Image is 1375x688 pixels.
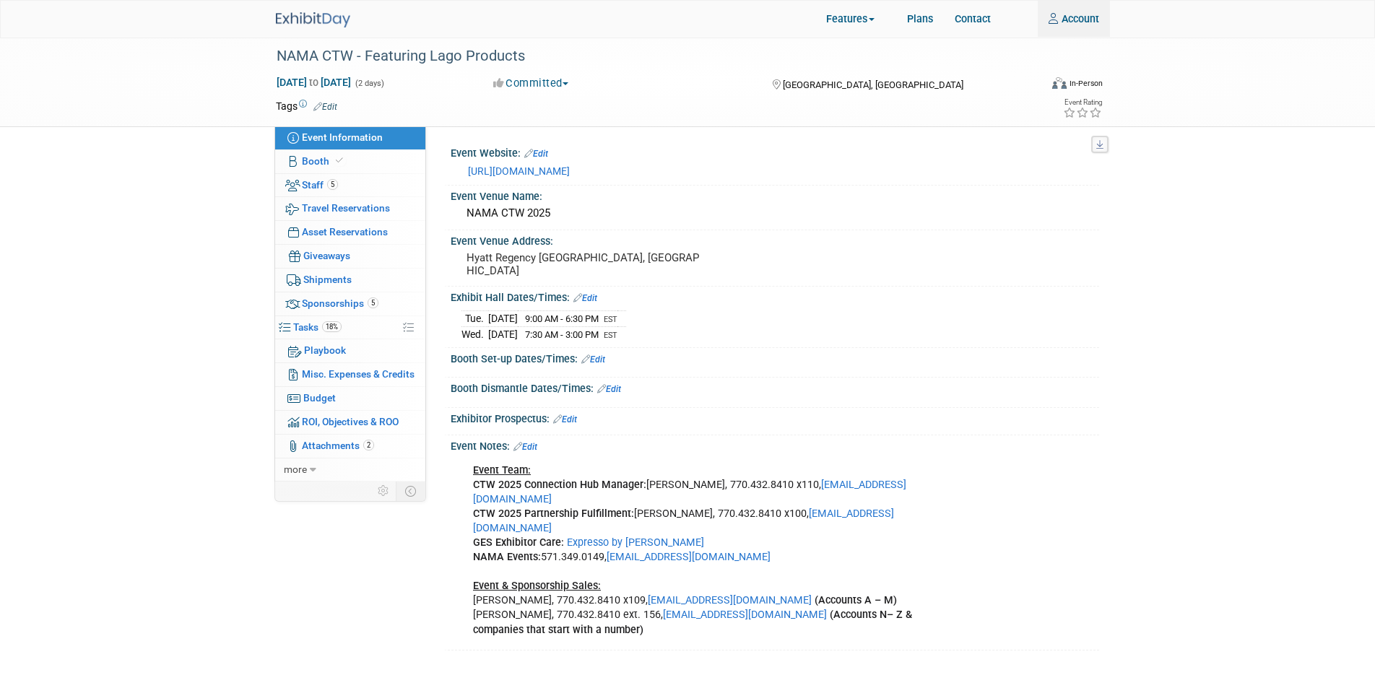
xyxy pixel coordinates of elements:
b: CTW 2025 Connection Hub Manager: [473,479,646,491]
b: GES Exhibitor Care: [473,536,564,549]
span: Tasks [293,321,342,333]
a: Edit [597,384,621,394]
button: Committed [488,76,574,91]
a: Sponsorships5 [275,292,425,315]
a: Edit [524,149,548,159]
a: Travel Reservations [275,197,425,220]
img: Format-Inperson.png [1052,77,1067,89]
span: [DATE] [DATE] [276,76,352,89]
span: 5 [368,297,378,308]
pre: Hyatt Regency [GEOGRAPHIC_DATA], [GEOGRAPHIC_DATA] [467,251,705,277]
a: Contact [944,1,1002,37]
a: Edit [513,442,537,452]
b: NAMA Events: [473,551,541,563]
a: Staff5 [275,174,425,197]
span: 5 [327,179,338,190]
span: Playbook [304,344,346,356]
span: EST [604,315,617,324]
b: (Accounts N– Z & companies that start with a number) [473,609,912,635]
div: Event Venue Address: [451,230,1099,248]
td: Tags [276,99,337,113]
a: [EMAIL_ADDRESS][DOMAIN_NAME] [663,609,827,621]
span: (2 days) [354,79,384,88]
span: to [307,77,321,88]
a: Giveaways [275,245,425,268]
a: Expresso by [PERSON_NAME] [567,536,704,549]
a: Account [1038,1,1110,37]
td: Toggle Event Tabs [396,482,426,500]
span: 18% [322,321,342,332]
td: [DATE] [488,327,518,342]
img: ExhibitDay [276,12,350,27]
u: Event Team: [473,464,531,476]
a: Features [815,2,896,38]
span: Staff [302,179,338,191]
div: Event Notes: [451,435,1099,454]
a: [URL][DOMAIN_NAME] [468,165,570,177]
i: Booth reservation complete [336,157,343,165]
a: Playbook [275,339,425,362]
a: ROI, Objectives & ROO [275,411,425,434]
span: 2 [363,440,374,450]
div: Booth Set-up Dates/Times: [451,348,1099,367]
td: Personalize Event Tab Strip [371,482,396,500]
a: Edit [313,102,337,112]
span: more [284,463,307,475]
div: Event Venue Name: [451,186,1099,204]
span: Asset Reservations [302,226,388,238]
span: ROI, Objectives & ROO [302,416,399,427]
a: Plans [896,1,944,37]
a: Edit [581,354,605,365]
div: Exhibit Hall Dates/Times: [451,287,1099,305]
a: Event Information [275,126,425,149]
b: CTW 2025 Partnership Fulfillment: [473,508,634,520]
td: Wed. [461,327,488,342]
div: Booth Dismantle Dates/Times: [451,378,1099,396]
a: more [275,458,425,482]
a: Edit [553,414,577,424]
span: Budget [303,392,336,404]
span: Booth [302,155,346,167]
td: Tue. [461,311,488,327]
div: Event Website: [451,142,1099,161]
span: Travel Reservations [302,202,390,214]
a: [EMAIL_ADDRESS][DOMAIN_NAME] [607,551,771,563]
span: Misc. Expenses & Credits [302,368,415,380]
u: Event & Sponsorship Sales: [473,580,601,592]
span: Attachments [302,440,374,451]
a: Edit [573,293,597,303]
a: Attachments2 [275,435,425,458]
span: Event Information [302,131,383,143]
span: Shipments [303,274,352,285]
span: Giveaways [303,250,350,261]
span: Sponsorships [302,297,378,309]
div: [PERSON_NAME], 770.432.8410 x110, [PERSON_NAME], 770.432.8410 x100, ​571.349.0149, [PERSON_NAME],... [463,456,969,645]
span: 9:00 AM - 6:30 PM [525,313,599,324]
div: Event Format [983,75,1103,97]
a: Asset Reservations [275,221,425,244]
b: (Accounts A – M) [815,594,897,606]
span: EST [604,331,617,340]
a: [EMAIL_ADDRESS][DOMAIN_NAME] [648,594,812,606]
td: [DATE] [488,311,518,327]
a: Budget [275,387,425,410]
span: 7:30 AM - 3:00 PM [525,329,599,340]
a: [EMAIL_ADDRESS][DOMAIN_NAME] [473,479,906,505]
div: NAMA CTW - Featuring Lago Products [272,43,1032,69]
a: Tasks18% [275,316,425,339]
a: Shipments [275,269,425,292]
div: NAMA CTW 2025 [461,202,1088,225]
a: Booth [275,150,425,173]
div: Event Rating [1063,99,1102,106]
a: Misc. Expenses & Credits [275,363,425,386]
div: Exhibitor Prospectus: [451,408,1099,427]
span: [GEOGRAPHIC_DATA], [GEOGRAPHIC_DATA] [783,79,963,90]
div: In-Person [1069,78,1103,89]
